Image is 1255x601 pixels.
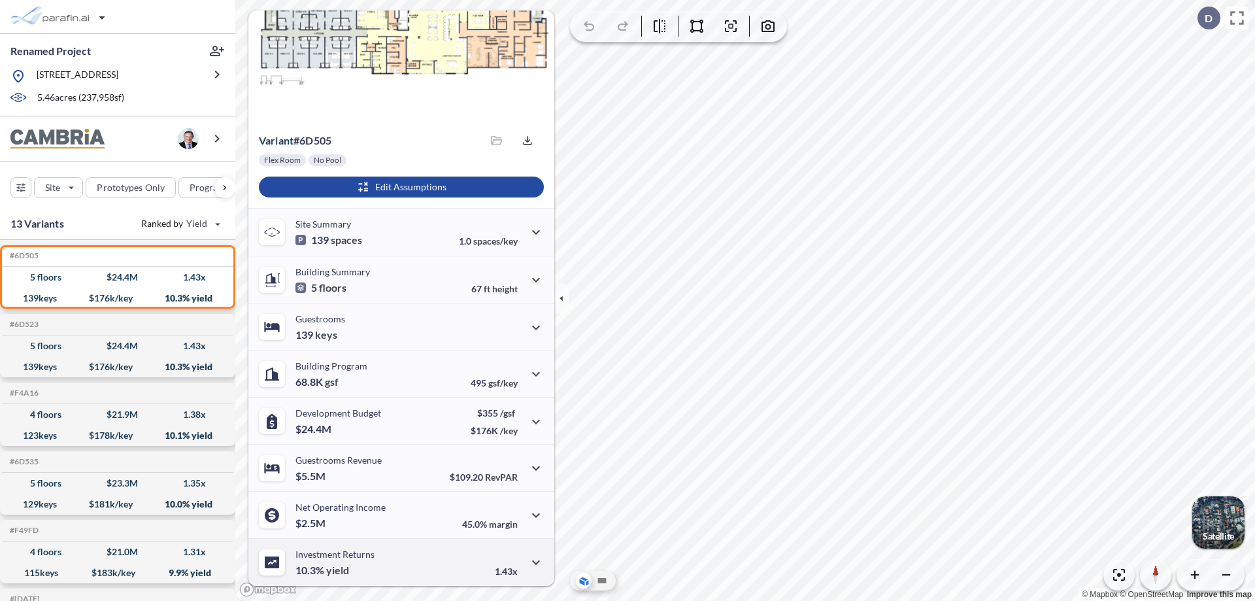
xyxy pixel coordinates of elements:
[295,281,346,294] p: 5
[295,233,362,247] p: 139
[295,266,370,277] p: Building Summary
[1203,531,1234,541] p: Satellite
[7,526,39,535] h5: Click to copy the code
[97,181,165,194] p: Prototypes Only
[295,375,339,388] p: 68.8K
[495,566,518,577] p: 1.43x
[295,470,327,483] p: $5.5M
[295,360,367,371] p: Building Program
[264,155,301,165] p: Flex Room
[488,377,518,388] span: gsf/key
[471,425,518,436] p: $176K
[1192,496,1245,549] button: Switcher ImageSatellite
[295,313,345,324] p: Guestrooms
[295,549,375,560] p: Investment Returns
[86,177,176,198] button: Prototypes Only
[471,283,518,294] p: 67
[1205,12,1213,24] p: D
[450,472,518,483] p: $109.20
[295,564,349,577] p: 10.3%
[459,235,518,247] p: 1.0
[492,283,518,294] span: height
[500,407,515,419] span: /gsf
[190,181,226,194] p: Program
[7,320,39,329] h5: Click to copy the code
[295,407,381,419] p: Development Budget
[259,177,544,197] button: Edit Assumptions
[326,564,349,577] span: yield
[1187,590,1252,599] a: Improve this map
[45,181,60,194] p: Site
[1192,496,1245,549] img: Switcher Image
[186,217,208,230] span: Yield
[331,233,362,247] span: spaces
[239,582,297,597] a: Mapbox homepage
[576,573,592,589] button: Aerial View
[7,251,39,260] h5: Click to copy the code
[7,388,39,398] h5: Click to copy the code
[259,134,331,147] p: # 6d505
[315,328,337,341] span: keys
[10,216,64,232] p: 13 Variants
[489,519,518,530] span: margin
[259,134,293,146] span: Variant
[314,155,341,165] p: No Pool
[325,375,339,388] span: gsf
[295,517,327,530] p: $2.5M
[375,180,446,194] p: Edit Assumptions
[131,213,229,234] button: Ranked by Yield
[471,407,518,419] p: $355
[37,68,118,84] p: [STREET_ADDRESS]
[37,91,124,105] p: 5.46 acres ( 237,958 sf)
[1120,590,1183,599] a: OpenStreetMap
[500,425,518,436] span: /key
[10,129,105,149] img: BrandImage
[34,177,83,198] button: Site
[485,472,518,483] span: RevPAR
[295,455,382,466] p: Guestrooms Revenue
[295,328,337,341] p: 139
[295,422,333,436] p: $24.4M
[1082,590,1118,599] a: Mapbox
[7,457,39,466] h5: Click to copy the code
[594,573,610,589] button: Site Plan
[462,519,518,530] p: 45.0%
[295,218,351,230] p: Site Summary
[178,128,199,149] img: user logo
[295,502,386,513] p: Net Operating Income
[178,177,249,198] button: Program
[319,281,346,294] span: floors
[484,283,490,294] span: ft
[10,44,91,58] p: Renamed Project
[473,235,518,247] span: spaces/key
[471,377,518,388] p: 495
